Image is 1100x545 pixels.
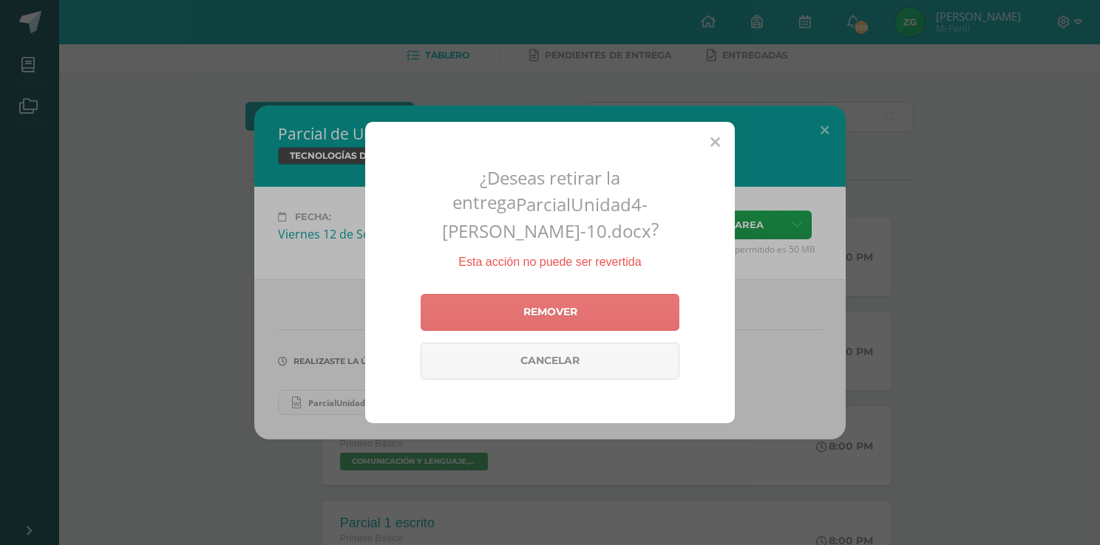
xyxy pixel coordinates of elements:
[421,343,679,380] a: Cancelar
[710,133,720,151] span: Close (Esc)
[458,256,641,268] span: Esta acción no puede ser revertida
[383,165,717,243] h2: ¿Deseas retirar la entrega ?
[421,294,679,331] a: Remover
[442,192,651,243] span: ParcialUnidad4-[PERSON_NAME]-10.docx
